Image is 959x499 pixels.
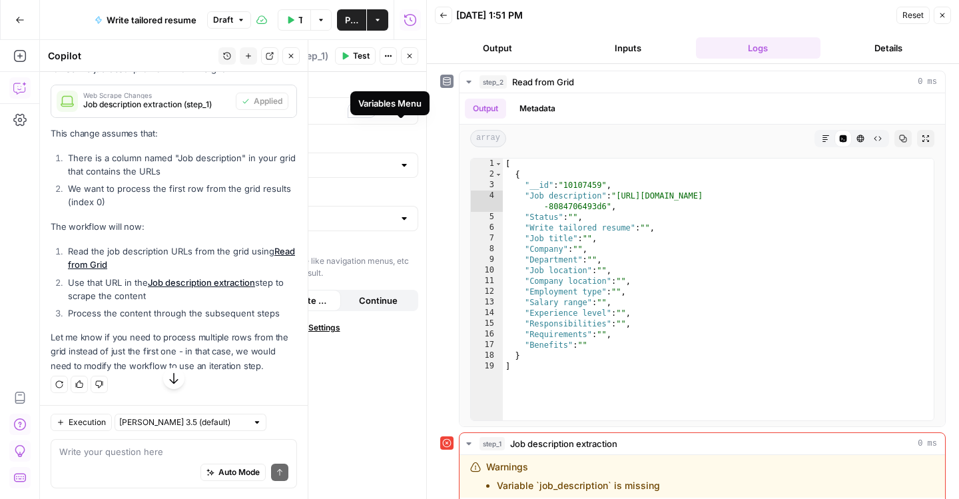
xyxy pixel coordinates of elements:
span: Publish [345,13,358,27]
button: Write tailored resume [87,9,204,31]
button: Reset [896,7,930,24]
span: 0 ms [918,76,937,88]
div: 7 [471,233,503,244]
span: Web Scrape Changes [83,92,230,99]
div: 16 [471,329,503,340]
span: Toggle code folding, rows 2 through 18 [495,169,502,180]
button: Metadata [511,99,563,119]
div: Warnings [486,460,660,492]
div: 17 [471,340,503,350]
button: Test Workflow [278,9,310,31]
button: Publish [337,9,366,31]
button: Output [435,37,560,59]
div: 2 [471,169,503,180]
button: Applied [236,93,288,110]
div: 3 [471,180,503,191]
div: 15 [471,318,503,329]
span: Read from Grid [512,75,574,89]
button: Inputs [565,37,691,59]
span: Execution [69,416,106,428]
div: 1 [471,159,503,169]
div: 0 ms [460,93,945,426]
button: Details [826,37,951,59]
div: 14 [471,308,503,318]
span: array [470,130,506,147]
div: 11 [471,276,503,286]
button: 0 ms [460,71,945,93]
input: Claude Sonnet 3.5 (default) [119,416,247,429]
span: Draft [213,14,233,26]
div: 12 [471,286,503,297]
span: Write tailored resume [107,13,196,27]
span: 0 ms [918,438,937,450]
div: Copilot [48,49,214,63]
div: 18 [471,350,503,361]
button: Execution [51,414,112,431]
div: 5 [471,212,503,223]
div: 19 [471,361,503,372]
div: 4 [471,191,503,212]
div: 10 [471,265,503,276]
button: Draft [207,11,251,29]
span: step_1 [479,437,505,450]
div: 8 [471,244,503,254]
button: Output [465,99,506,119]
div: 13 [471,297,503,308]
span: Reset [902,9,924,21]
div: 9 [471,254,503,265]
button: Auto Mode [200,464,266,481]
button: Test [335,47,376,65]
span: Test Workflow [298,13,302,27]
span: Job description extraction (step_1) [83,99,230,111]
button: 0 ms [460,433,945,454]
span: Applied [254,95,282,107]
span: Auto Mode [218,466,260,478]
span: Test [353,50,370,62]
button: Logs [696,37,821,59]
div: 6 [471,223,503,233]
span: step_2 [479,75,507,89]
span: Job description extraction [510,437,617,450]
li: Variable `job_description` is missing [497,479,660,492]
span: Toggle code folding, rows 1 through 19 [495,159,502,169]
